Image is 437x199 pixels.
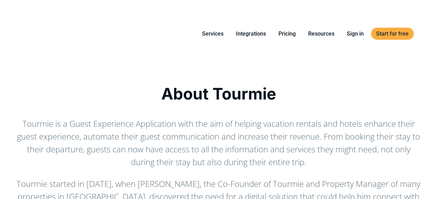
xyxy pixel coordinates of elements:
a: Start for free [371,28,414,40]
a: Services [197,29,229,38]
p: Tourmie is a Guest Experience Application with the aim of helping vacation rentals and hotels enh... [17,117,421,168]
a: Pricing [273,29,301,38]
h1: About Tourmie [17,84,421,103]
a: Sign in [342,29,369,38]
a: Integrations [231,29,271,38]
a: Resources [303,29,340,38]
